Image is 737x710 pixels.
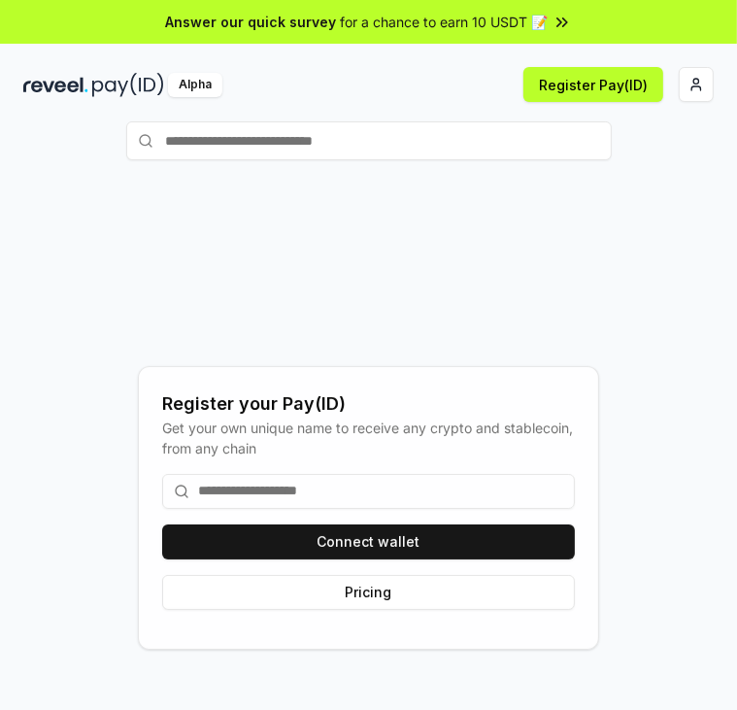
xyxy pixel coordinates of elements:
[341,12,549,32] span: for a chance to earn 10 USDT 📝
[168,73,222,97] div: Alpha
[162,418,575,458] div: Get your own unique name to receive any crypto and stablecoin, from any chain
[166,12,337,32] span: Answer our quick survey
[162,390,575,418] div: Register your Pay(ID)
[523,67,663,102] button: Register Pay(ID)
[162,524,575,559] button: Connect wallet
[162,575,575,610] button: Pricing
[92,73,164,97] img: pay_id
[23,73,88,97] img: reveel_dark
